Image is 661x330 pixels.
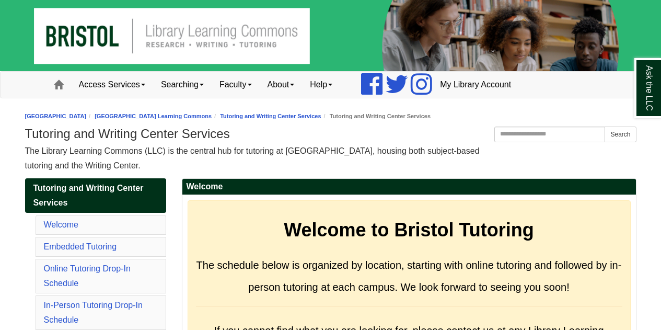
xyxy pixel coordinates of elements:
[302,72,340,98] a: Help
[44,301,143,324] a: In-Person Tutoring Drop-In Schedule
[25,113,87,119] a: [GEOGRAPHIC_DATA]
[44,242,117,251] a: Embedded Tutoring
[432,72,519,98] a: My Library Account
[153,72,212,98] a: Searching
[212,72,260,98] a: Faculty
[71,72,153,98] a: Access Services
[95,113,212,119] a: [GEOGRAPHIC_DATA] Learning Commons
[25,178,166,213] a: Tutoring and Writing Center Services
[182,179,636,195] h2: Welcome
[44,264,131,288] a: Online Tutoring Drop-In Schedule
[605,127,636,142] button: Search
[220,113,321,119] a: Tutoring and Writing Center Services
[25,146,480,170] span: The Library Learning Commons (LLC) is the central hub for tutoring at [GEOGRAPHIC_DATA], housing ...
[260,72,303,98] a: About
[284,219,534,241] strong: Welcome to Bristol Tutoring
[25,127,636,141] h1: Tutoring and Writing Center Services
[33,184,144,207] span: Tutoring and Writing Center Services
[25,111,636,121] nav: breadcrumb
[196,259,622,293] span: The schedule below is organized by location, starting with online tutoring and followed by in-per...
[321,111,431,121] li: Tutoring and Writing Center Services
[44,220,78,229] a: Welcome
